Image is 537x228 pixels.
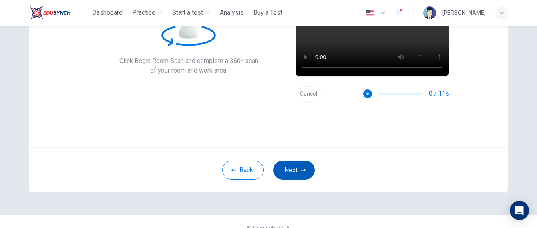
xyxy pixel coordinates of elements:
span: Start a test [172,8,203,18]
button: Start a test [169,6,213,20]
span: Analysis [220,8,244,18]
button: Cancel [296,86,321,102]
span: 0 / 11s [429,89,449,99]
button: Next [273,161,315,180]
div: Open Intercom Messenger [510,201,529,220]
img: ELTC logo [29,5,71,21]
span: of your room and work area. [119,66,258,75]
span: Practice [132,8,155,18]
span: Click Begin Room Scan and complete a 360º scan [119,56,258,66]
img: en [365,10,375,16]
img: Profile picture [423,6,436,19]
button: Back [222,161,264,180]
button: Dashboard [89,6,126,20]
span: Dashboard [92,8,123,18]
button: Practice [129,6,166,20]
a: ELTC logo [29,5,89,21]
div: [PERSON_NAME] [442,8,486,18]
button: Buy a Test [250,6,286,20]
button: Analysis [217,6,247,20]
span: Buy a Test [253,8,282,18]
